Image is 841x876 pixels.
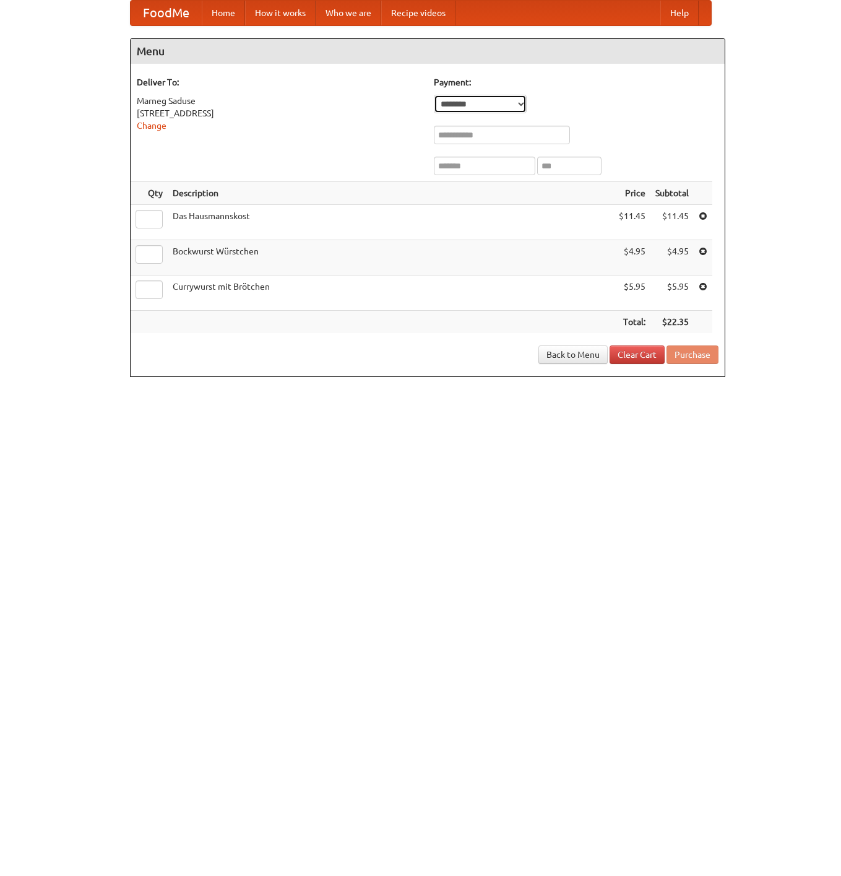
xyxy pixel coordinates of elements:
td: $5.95 [650,275,694,311]
a: Recipe videos [381,1,455,25]
a: Who we are [316,1,381,25]
td: Currywurst mit Brötchen [168,275,614,311]
div: Marneg Saduse [137,95,421,107]
a: How it works [245,1,316,25]
th: Price [614,182,650,205]
a: Help [660,1,699,25]
td: $5.95 [614,275,650,311]
th: Description [168,182,614,205]
td: $4.95 [614,240,650,275]
th: $22.35 [650,311,694,334]
td: $11.45 [614,205,650,240]
h5: Payment: [434,76,718,89]
th: Subtotal [650,182,694,205]
td: $4.95 [650,240,694,275]
th: Qty [131,182,168,205]
a: Change [137,121,166,131]
td: $11.45 [650,205,694,240]
a: Clear Cart [610,345,665,364]
a: Home [202,1,245,25]
h5: Deliver To: [137,76,421,89]
a: Back to Menu [538,345,608,364]
a: FoodMe [131,1,202,25]
td: Das Hausmannskost [168,205,614,240]
div: [STREET_ADDRESS] [137,107,421,119]
th: Total: [614,311,650,334]
button: Purchase [666,345,718,364]
h4: Menu [131,39,725,64]
td: Bockwurst Würstchen [168,240,614,275]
